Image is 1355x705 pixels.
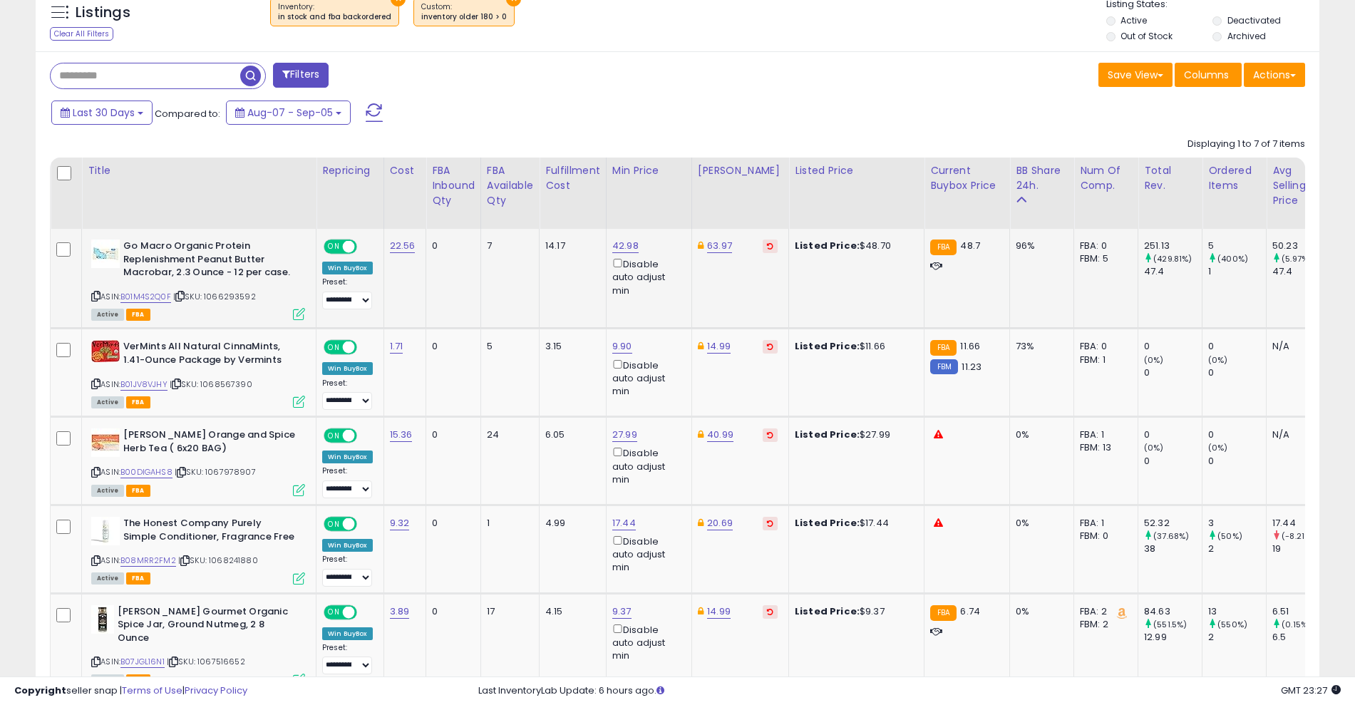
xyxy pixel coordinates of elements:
a: Terms of Use [122,684,182,697]
div: 73% [1016,340,1063,353]
div: $9.37 [795,605,913,618]
button: Actions [1244,63,1305,87]
a: 15.36 [390,428,413,442]
span: Compared to: [155,107,220,120]
div: 38 [1144,542,1202,555]
div: 0 [1208,366,1266,379]
div: 0 [1208,340,1266,353]
label: Deactivated [1227,14,1281,26]
img: 31Jw-81UEiL._SL40_.jpg [91,517,120,545]
span: Inventory : [278,1,391,23]
a: 27.99 [612,428,637,442]
b: Listed Price: [795,516,860,530]
div: ASIN: [91,517,305,583]
div: 3.15 [545,340,595,353]
span: OFF [355,518,378,530]
b: [PERSON_NAME] Orange and Spice Herb Tea ( 6x20 BAG) [123,428,297,458]
div: 4.15 [545,605,595,618]
span: | SKU: 1068241880 [178,555,258,566]
a: 63.97 [707,239,732,253]
div: N/A [1272,340,1319,353]
button: Filters [273,63,329,88]
div: FBM: 0 [1080,530,1127,542]
small: FBA [930,605,957,621]
div: 0 [1144,428,1202,441]
a: B01JV8VJHY [120,379,168,391]
div: 1 [487,517,528,530]
small: (551.5%) [1153,619,1187,630]
div: 12.99 [1144,631,1202,644]
div: Disable auto adjust min [612,357,681,398]
span: Columns [1184,68,1229,82]
div: 84.63 [1144,605,1202,618]
div: ASIN: [91,240,305,319]
small: (0%) [1144,442,1164,453]
span: FBA [126,485,150,497]
a: 17.44 [612,516,636,530]
div: 47.4 [1144,265,1202,278]
span: | SKU: 1067516652 [167,656,245,667]
div: Disable auto adjust min [612,445,681,486]
div: Displaying 1 to 7 of 7 items [1187,138,1305,151]
span: ON [325,241,343,253]
strong: Copyright [14,684,66,697]
div: 14.17 [545,240,595,252]
label: Archived [1227,30,1266,42]
div: 52.32 [1144,517,1202,530]
a: 3.89 [390,604,410,619]
div: Win BuyBox [322,262,373,274]
div: Preset: [322,277,373,309]
button: Aug-07 - Sep-05 [226,101,351,125]
div: 19 [1272,542,1330,555]
b: Go Macro Organic Protein Replenishment Peanut Butter Macrobar, 2.3 Ounce - 12 per case. [123,240,297,283]
small: (550%) [1217,619,1247,630]
div: Avg Selling Price [1272,163,1324,208]
div: Preset: [322,643,373,675]
div: Cost [390,163,421,178]
small: FBA [930,240,957,255]
div: FBA: 1 [1080,517,1127,530]
div: 0 [1208,455,1266,468]
label: Out of Stock [1120,30,1173,42]
b: Listed Price: [795,239,860,252]
small: (5.97%) [1282,253,1312,264]
a: 1.71 [390,339,403,354]
span: 11.23 [962,360,982,374]
b: Listed Price: [795,604,860,618]
div: BB Share 24h. [1016,163,1068,193]
div: FBA: 0 [1080,340,1127,353]
div: 0 [432,428,470,441]
span: All listings currently available for purchase on Amazon [91,396,124,408]
div: Ordered Items [1208,163,1260,193]
div: 4.99 [545,517,595,530]
div: seller snap | | [14,684,247,698]
div: 0 [432,340,470,353]
div: Clear All Filters [50,27,113,41]
span: | SKU: 1066293592 [173,291,256,302]
div: FBM: 13 [1080,441,1127,454]
div: 0% [1016,605,1063,618]
a: 9.90 [612,339,632,354]
div: Fulfillment Cost [545,163,600,193]
div: 6.51 [1272,605,1330,618]
div: 0 [1144,340,1202,353]
div: Win BuyBox [322,451,373,463]
div: 1 [1208,265,1266,278]
div: Last InventoryLab Update: 6 hours ago. [478,684,1341,698]
div: Win BuyBox [322,362,373,375]
small: (0.15%) [1282,619,1311,630]
span: FBA [126,396,150,408]
span: Aug-07 - Sep-05 [247,106,333,120]
span: FBA [126,572,150,585]
div: $27.99 [795,428,913,441]
b: Listed Price: [795,428,860,441]
a: 40.99 [707,428,733,442]
small: (0%) [1208,442,1228,453]
div: Preset: [322,555,373,587]
div: 7 [487,240,528,252]
div: Listed Price [795,163,918,178]
span: All listings currently available for purchase on Amazon [91,572,124,585]
span: Last 30 Days [73,106,135,120]
div: 2 [1208,542,1266,555]
div: 2 [1208,631,1266,644]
